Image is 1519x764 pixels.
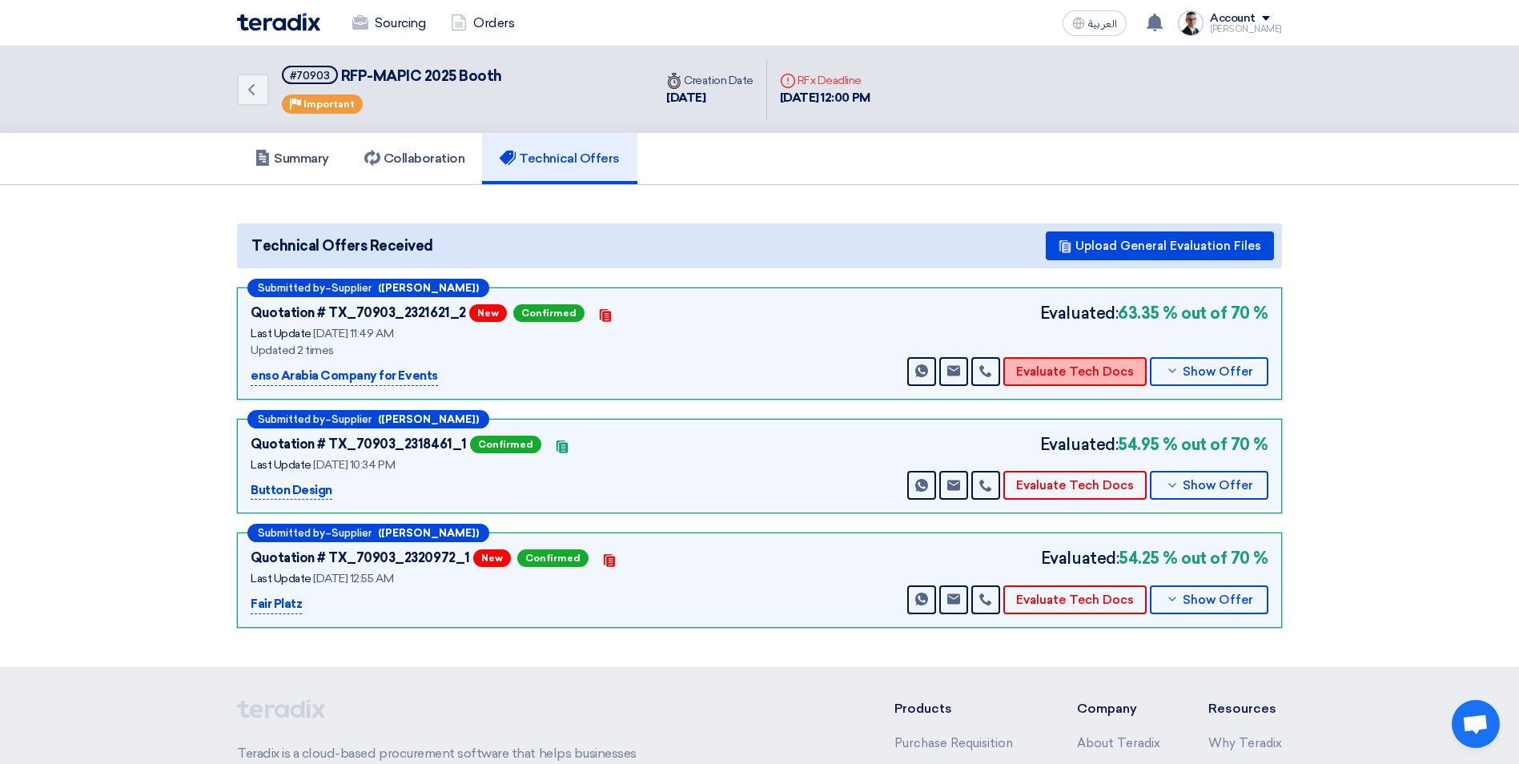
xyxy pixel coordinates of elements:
img: Teradix logo [237,13,320,31]
span: [DATE] 10:34 PM [313,458,395,472]
span: Supplier [332,414,372,424]
span: Confirmed [513,304,585,322]
span: RFP-MAPIC 2025 Booth [341,67,502,85]
span: Supplier [332,283,372,293]
h5: Collaboration [364,151,465,167]
h5: RFP-MAPIC 2025 Booth [282,66,502,86]
button: Evaluate Tech Docs [1003,471,1147,500]
div: Creation Date [666,72,753,89]
li: Company [1077,699,1160,718]
button: Show Offer [1150,357,1268,386]
div: Quotation # TX_70903_2321621_2 [251,304,466,323]
span: Confirmed [517,549,589,567]
span: Supplier [332,528,372,538]
a: About Teradix [1077,736,1160,750]
span: Technical Offers Received [251,235,433,257]
div: Evaluated: [1041,546,1268,570]
span: العربية [1088,18,1117,30]
div: Evaluated: [1040,432,1268,456]
a: Orders [438,6,527,41]
span: Last Update [251,572,311,585]
div: – [247,524,489,542]
img: Jamal_pic_no_background_1753695917957.png [1178,10,1204,36]
p: Button Design [251,481,332,501]
li: Resources [1208,699,1282,718]
div: Evaluated: [1040,301,1268,325]
div: RFx Deadline [780,72,870,89]
a: Summary [237,133,347,184]
button: Evaluate Tech Docs [1003,585,1147,614]
a: Sourcing [340,6,438,41]
span: Show Offer [1183,480,1253,492]
span: Last Update [251,327,311,340]
b: ([PERSON_NAME]) [378,414,479,424]
b: 54.95 % out of 70 % [1118,432,1268,456]
a: Open chat [1452,700,1500,748]
b: ([PERSON_NAME]) [378,283,479,293]
div: – [247,279,489,297]
b: 63.35 % out of 70 % [1118,301,1268,325]
span: Submitted by [258,414,325,424]
li: Products [894,699,1030,718]
button: Show Offer [1150,585,1268,614]
span: Submitted by [258,283,325,293]
button: العربية [1063,10,1127,36]
span: Important [303,99,355,110]
div: Quotation # TX_70903_2320972_1 [251,549,470,568]
span: New [469,304,507,322]
p: Fair Platz [251,595,302,614]
button: Upload General Evaluation Files [1046,231,1274,260]
div: #70903 [290,70,330,81]
p: enso Arabia Company for Events [251,367,438,386]
a: Technical Offers [482,133,637,184]
span: [DATE] 12:55 AM [313,572,393,585]
span: Show Offer [1183,594,1253,606]
button: Evaluate Tech Docs [1003,357,1147,386]
div: Updated 2 times [251,342,651,359]
b: ([PERSON_NAME]) [378,528,479,538]
div: Account [1210,12,1256,26]
button: Show Offer [1150,471,1268,500]
b: 54.25 % out of 70 % [1119,546,1268,570]
div: [DATE] 12:00 PM [780,89,870,107]
span: Confirmed [470,436,541,453]
a: Collaboration [347,133,483,184]
span: Submitted by [258,528,325,538]
span: Last Update [251,458,311,472]
a: Purchase Requisition [894,736,1013,750]
h5: Summary [255,151,329,167]
div: Quotation # TX_70903_2318461_1 [251,435,467,454]
span: Show Offer [1183,366,1253,378]
a: Why Teradix [1208,736,1282,750]
span: New [473,549,511,567]
h5: Technical Offers [500,151,619,167]
div: – [247,410,489,428]
div: [DATE] [666,89,753,107]
span: [DATE] 11:49 AM [313,327,393,340]
div: [PERSON_NAME] [1210,25,1282,34]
